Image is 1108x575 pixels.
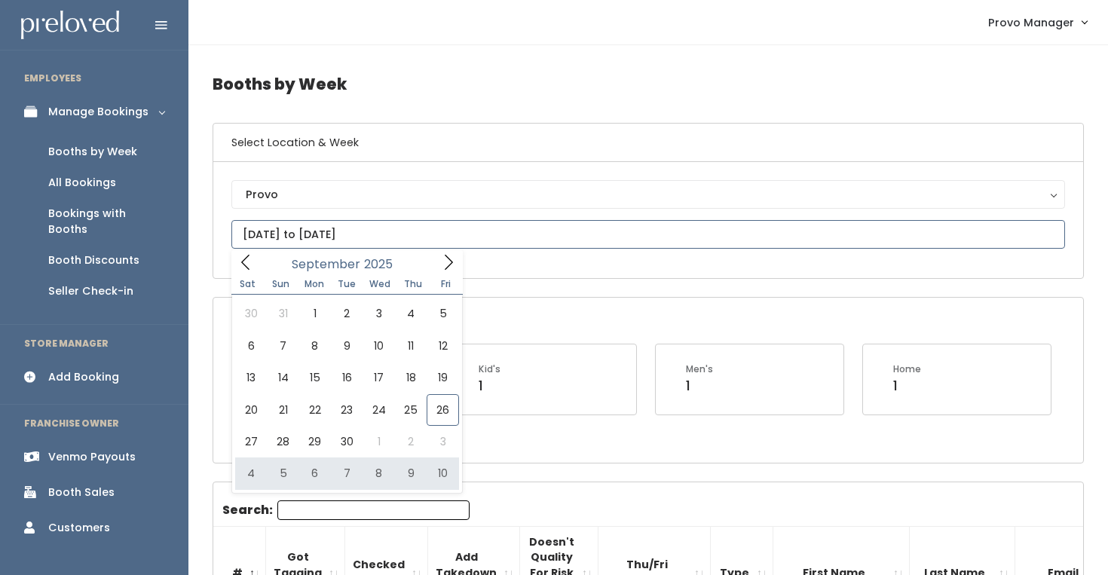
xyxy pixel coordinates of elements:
h4: Booths by Week [213,63,1084,105]
input: September 27 - October 3, 2025 [231,220,1065,249]
span: Mon [298,280,331,289]
span: October 10, 2025 [427,457,458,489]
span: Tue [330,280,363,289]
div: Manage Bookings [48,104,148,120]
div: Home [893,362,921,376]
div: Booths by Week [48,144,137,160]
span: Sun [265,280,298,289]
span: August 30, 2025 [235,298,267,329]
span: September 8, 2025 [299,330,331,362]
span: September 22, 2025 [299,394,331,426]
div: Bookings with Booths [48,206,164,237]
input: Year [360,255,406,274]
span: October 6, 2025 [299,457,331,489]
div: 1 [479,376,500,396]
span: September 21, 2025 [267,394,298,426]
span: October 4, 2025 [235,457,267,489]
span: September 13, 2025 [235,362,267,393]
span: September 5, 2025 [427,298,458,329]
span: September 28, 2025 [267,426,298,457]
span: Thu [396,280,430,289]
span: August 31, 2025 [267,298,298,329]
span: September 3, 2025 [363,298,395,329]
div: 1 [686,376,713,396]
span: September 24, 2025 [363,394,395,426]
div: Booth Discounts [48,252,139,268]
label: Search: [222,500,470,520]
h6: Select Location & Week [213,124,1083,162]
span: October 8, 2025 [363,457,395,489]
span: September 26, 2025 [427,394,458,426]
div: Booth Sales [48,485,115,500]
span: October 2, 2025 [395,426,427,457]
span: Fri [430,280,463,289]
span: September 25, 2025 [395,394,427,426]
span: September 15, 2025 [299,362,331,393]
div: 1 [893,376,921,396]
span: September 27, 2025 [235,426,267,457]
div: Kid's [479,362,500,376]
div: Seller Check-in [48,283,133,299]
button: Provo [231,180,1065,209]
span: September 14, 2025 [267,362,298,393]
span: September 11, 2025 [395,330,427,362]
span: September 9, 2025 [331,330,363,362]
span: September 1, 2025 [299,298,331,329]
span: September 10, 2025 [363,330,395,362]
div: Men's [686,362,713,376]
span: Sat [231,280,265,289]
span: September 30, 2025 [331,426,363,457]
div: All Bookings [48,175,116,191]
span: September 7, 2025 [267,330,298,362]
span: September [292,258,360,271]
a: Provo Manager [973,6,1102,38]
span: September 4, 2025 [395,298,427,329]
span: Wed [363,280,396,289]
span: September 16, 2025 [331,362,363,393]
input: Search: [277,500,470,520]
span: October 9, 2025 [395,457,427,489]
span: Provo Manager [988,14,1074,31]
span: October 5, 2025 [267,457,298,489]
span: October 1, 2025 [363,426,395,457]
span: September 17, 2025 [363,362,395,393]
div: Customers [48,520,110,536]
span: September 2, 2025 [331,298,363,329]
img: preloved logo [21,11,119,40]
span: October 7, 2025 [331,457,363,489]
span: September 29, 2025 [299,426,331,457]
span: September 12, 2025 [427,330,458,362]
div: Provo [246,186,1051,203]
span: September 20, 2025 [235,394,267,426]
div: Venmo Payouts [48,449,136,465]
span: September 19, 2025 [427,362,458,393]
span: September 18, 2025 [395,362,427,393]
span: September 6, 2025 [235,330,267,362]
div: Add Booking [48,369,119,385]
span: October 3, 2025 [427,426,458,457]
span: September 23, 2025 [331,394,363,426]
